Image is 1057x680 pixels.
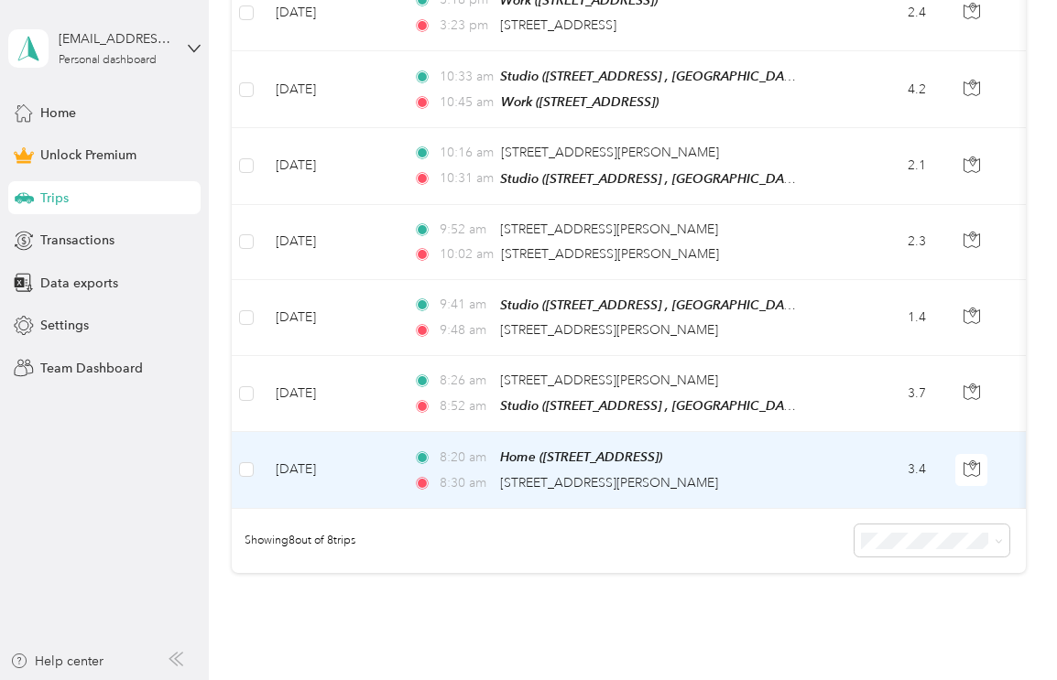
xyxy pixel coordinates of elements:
[820,280,941,356] td: 1.4
[261,356,398,432] td: [DATE]
[820,356,941,432] td: 3.7
[500,17,616,33] span: [STREET_ADDRESS]
[501,94,659,109] span: Work ([STREET_ADDRESS])
[261,51,398,128] td: [DATE]
[440,295,492,315] span: 9:41 am
[500,449,662,464] span: Home ([STREET_ADDRESS])
[261,432,398,508] td: [DATE]
[500,171,940,187] span: Studio ([STREET_ADDRESS] , [GEOGRAPHIC_DATA], [GEOGRAPHIC_DATA])
[440,396,492,416] span: 8:52 am
[820,128,941,204] td: 2.1
[232,533,355,549] span: Showing 8 out of 8 trips
[40,103,76,123] span: Home
[440,168,492,189] span: 10:31 am
[501,246,719,262] span: [STREET_ADDRESS][PERSON_NAME]
[40,274,118,293] span: Data exports
[500,475,718,491] span: [STREET_ADDRESS][PERSON_NAME]
[820,51,941,128] td: 4.2
[820,432,941,508] td: 3.4
[59,29,173,49] div: [EMAIL_ADDRESS][DOMAIN_NAME]
[40,189,69,208] span: Trips
[440,220,492,240] span: 9:52 am
[10,652,104,671] button: Help center
[440,16,492,36] span: 3:23 pm
[500,221,718,237] span: [STREET_ADDRESS][PERSON_NAME]
[261,128,398,204] td: [DATE]
[59,55,157,66] div: Personal dashboard
[440,244,494,264] span: 10:02 am
[40,146,136,165] span: Unlock Premium
[440,371,492,391] span: 8:26 am
[820,205,941,280] td: 2.3
[40,359,143,378] span: Team Dashboard
[500,398,940,414] span: Studio ([STREET_ADDRESS] , [GEOGRAPHIC_DATA], [GEOGRAPHIC_DATA])
[500,322,718,338] span: [STREET_ADDRESS][PERSON_NAME]
[440,448,492,468] span: 8:20 am
[261,280,398,356] td: [DATE]
[500,69,940,84] span: Studio ([STREET_ADDRESS] , [GEOGRAPHIC_DATA], [GEOGRAPHIC_DATA])
[500,372,718,388] span: [STREET_ADDRESS][PERSON_NAME]
[954,577,1057,680] iframe: Everlance-gr Chat Button Frame
[440,92,494,113] span: 10:45 am
[440,320,492,340] span: 9:48 am
[500,297,940,313] span: Studio ([STREET_ADDRESS] , [GEOGRAPHIC_DATA], [GEOGRAPHIC_DATA])
[40,316,89,335] span: Settings
[440,67,492,87] span: 10:33 am
[501,145,719,160] span: [STREET_ADDRESS][PERSON_NAME]
[440,143,494,163] span: 10:16 am
[40,231,114,250] span: Transactions
[261,205,398,280] td: [DATE]
[440,473,492,493] span: 8:30 am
